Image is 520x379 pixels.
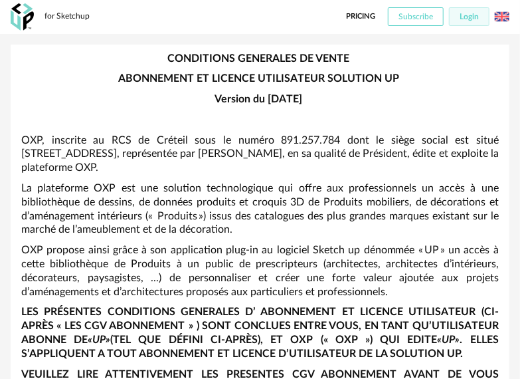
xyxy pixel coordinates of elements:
[346,7,375,26] a: Pricing
[398,13,433,21] span: Subscribe
[21,243,499,299] p: OXP propose ainsi grâce à son application plug-in au logiciel Sketch up dénommée « UP » un accès ...
[21,307,499,358] strong: LES PRÉSENTES CONDITIONS GENERALES D’ ABONNEMENT ET LICENCE UTILISATEUR (CI-APRÈS « LES CGV ABONN...
[449,7,489,26] button: Login
[460,13,479,21] span: Login
[21,134,499,175] p: OXP, inscrite au RCS de Créteil sous le numéro 891.257.784 dont le siège social est situé [STREET...
[388,7,444,26] button: Subscribe
[495,9,509,24] img: us
[118,73,399,84] strong: ABONNEMENT ET LICENCE UTILISATEUR SOLUTION UP
[88,334,110,345] em: «UP»
[438,334,460,345] em: «UP»
[44,11,90,22] div: for Sketchup
[168,53,350,64] strong: CONDITIONS GENERALES DE VENTE
[215,94,303,104] strong: Version du [DATE]
[11,3,34,31] img: OXP
[21,182,499,237] p: La plateforme OXP est une solution technologique qui offre aux professionnels un accès à une bibl...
